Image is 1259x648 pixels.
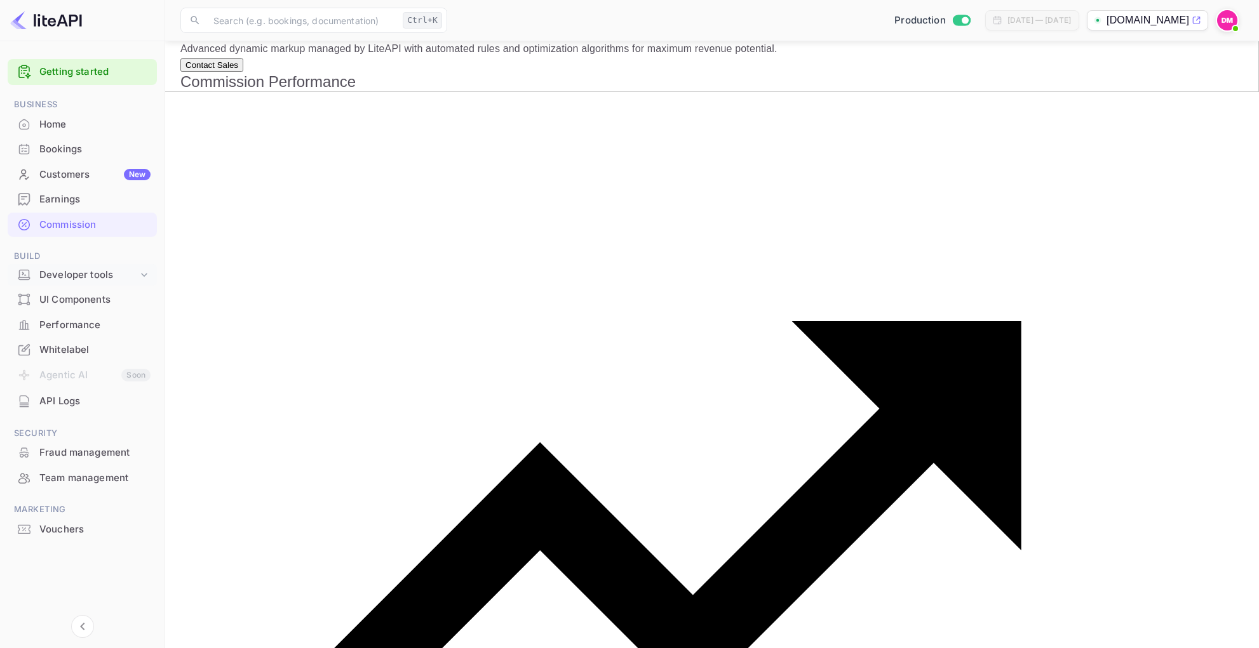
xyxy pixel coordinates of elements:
button: Collapse navigation [71,615,94,638]
span: Build [8,249,157,263]
div: Switch to Sandbox mode [889,13,975,28]
div: Performance [8,313,157,338]
input: Search (e.g. bookings, documentation) [206,8,398,33]
div: Developer tools [8,264,157,286]
div: UI Components [39,293,151,307]
a: API Logs [8,389,157,413]
div: Developer tools [39,268,138,282]
a: Getting started [39,65,151,79]
a: Bookings [8,137,157,161]
div: Team management [8,466,157,491]
div: Vouchers [39,522,151,537]
div: Performance [39,318,151,333]
span: Production [894,13,946,28]
a: UI Components [8,288,157,311]
a: Vouchers [8,517,157,541]
div: Earnings [39,192,151,207]
div: Home [8,112,157,137]
div: Ctrl+K [403,12,442,29]
div: [DATE] — [DATE] [1007,15,1071,26]
div: Vouchers [8,517,157,542]
span: Marketing [8,503,157,517]
a: Earnings [8,187,157,211]
a: Fraud management [8,440,157,464]
a: CustomersNew [8,162,157,186]
a: Home [8,112,157,136]
div: Fraud management [8,440,157,465]
img: LiteAPI logo [10,10,82,30]
div: Earnings [8,187,157,212]
div: Customers [39,168,151,182]
p: [DOMAIN_NAME] [1107,13,1189,28]
a: Whitelabel [8,338,157,361]
a: Team management [8,466,157,489]
button: Contact Sales [180,58,243,72]
a: Commission [8,213,157,236]
div: Home [39,117,151,132]
div: Commission [39,218,151,232]
div: API Logs [8,389,157,414]
div: Commission [8,213,157,237]
img: Dylan McLean [1217,10,1237,30]
div: CustomersNew [8,162,157,187]
div: Whitelabel [39,343,151,357]
span: Business [8,98,157,112]
div: Getting started [8,59,157,85]
div: API Logs [39,394,151,409]
a: Performance [8,313,157,336]
div: Bookings [8,137,157,162]
div: Fraud management [39,446,151,460]
div: Team management [39,471,151,486]
div: Bookings [39,142,151,157]
h5: Commission Performance [180,72,1098,92]
div: New [124,169,151,180]
div: UI Components [8,288,157,312]
p: Advanced dynamic markup managed by LiteAPI with automated rules and optimization algorithms for m... [180,41,1098,56]
span: Security [8,426,157,440]
div: Whitelabel [8,338,157,362]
